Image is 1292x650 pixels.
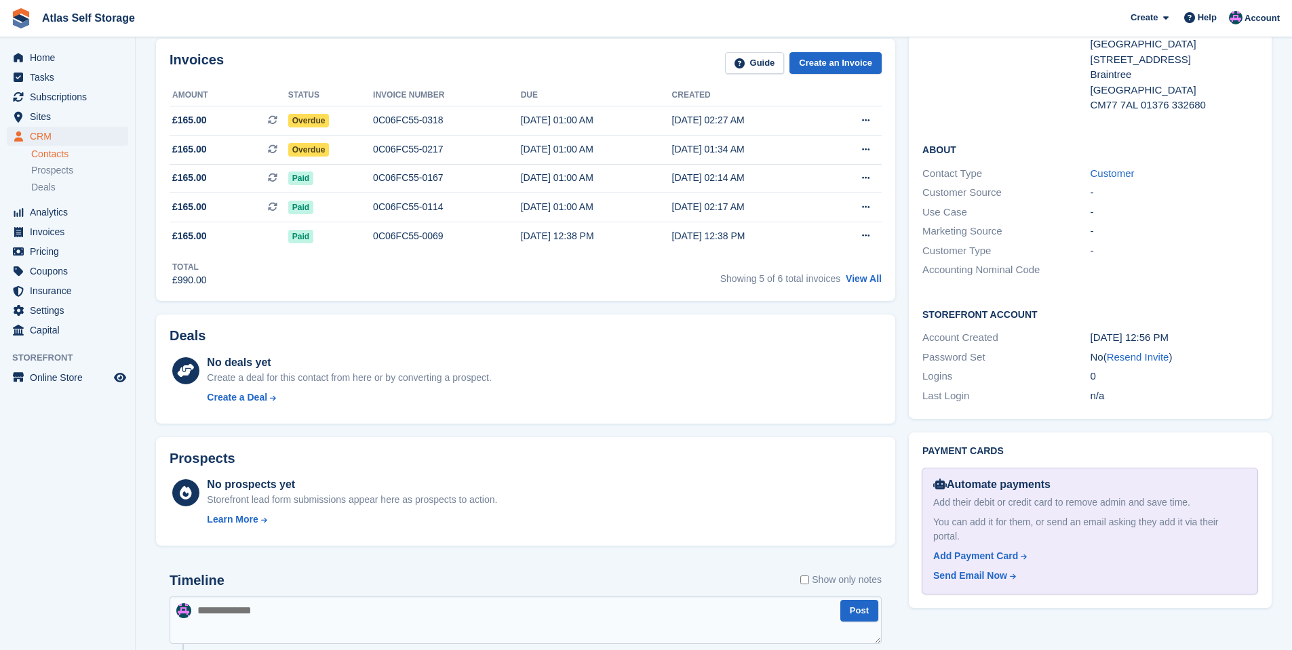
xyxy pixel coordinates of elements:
[922,22,1090,113] div: Address
[922,185,1090,201] div: Customer Source
[933,549,1241,563] a: Add Payment Card
[922,388,1090,404] div: Last Login
[840,600,878,622] button: Post
[672,85,823,106] th: Created
[922,142,1258,156] h2: About
[288,171,313,185] span: Paid
[172,229,207,243] span: £165.00
[207,493,497,507] div: Storefront lead form submissions appear here as prospects to action.
[373,85,521,106] th: Invoice number
[207,476,497,493] div: No prospects yet
[31,164,73,177] span: Prospects
[672,229,823,243] div: [DATE] 12:38 PM
[30,203,111,222] span: Analytics
[922,224,1090,239] div: Marketing Source
[933,569,1007,583] div: Send Email Now
[373,229,521,243] div: 0C06FC55-0069
[30,281,111,300] span: Insurance
[672,113,823,127] div: [DATE] 02:27 AM
[7,107,128,126] a: menu
[30,127,111,146] span: CRM
[922,446,1258,457] h2: Payment cards
[933,476,1247,493] div: Automate payments
[7,242,128,261] a: menu
[31,180,128,195] a: Deals
[373,200,521,214] div: 0C06FC55-0114
[30,242,111,261] span: Pricing
[172,200,207,214] span: £165.00
[170,85,288,106] th: Amount
[922,262,1090,278] div: Accounting Nominal Code
[1091,243,1258,259] div: -
[7,68,128,87] a: menu
[1103,351,1173,363] span: ( )
[7,321,128,340] a: menu
[31,181,56,194] span: Deals
[933,515,1247,544] div: You can add it for them, or send an email asking they add it via their portal.
[725,52,785,75] a: Guide
[1091,185,1258,201] div: -
[373,113,521,127] div: 0C06FC55-0318
[1091,167,1135,179] a: Customer
[1091,98,1258,113] div: CM77 7AL 01376 332680
[288,230,313,243] span: Paid
[37,7,140,29] a: Atlas Self Storage
[1091,205,1258,220] div: -
[207,371,491,385] div: Create a deal for this contact from here or by converting a prospect.
[172,261,207,273] div: Total
[672,171,823,185] div: [DATE] 02:14 AM
[172,113,207,127] span: £165.00
[170,573,224,588] h2: Timeline
[288,201,313,214] span: Paid
[1091,83,1258,98] div: [GEOGRAPHIC_DATA]
[1107,351,1169,363] a: Resend Invite
[1245,12,1280,25] span: Account
[521,171,672,185] div: [DATE] 01:00 AM
[922,205,1090,220] div: Use Case
[172,273,207,287] div: £990.00
[30,301,111,320] span: Settings
[521,142,672,157] div: [DATE] 01:00 AM
[288,143,330,157] span: Overdue
[30,87,111,106] span: Subscriptions
[1091,350,1258,365] div: No
[1091,330,1258,346] div: [DATE] 12:56 PM
[720,273,840,284] span: Showing 5 of 6 total invoices
[1229,11,1242,24] img: Ryan Carroll
[521,113,672,127] div: [DATE] 01:00 AM
[31,148,128,161] a: Contacts
[933,495,1247,510] div: Add their debit or credit card to remove admin and save time.
[7,368,128,387] a: menu
[1091,388,1258,404] div: n/a
[521,200,672,214] div: [DATE] 01:00 AM
[846,273,882,284] a: View All
[30,262,111,281] span: Coupons
[176,603,191,618] img: Ryan Carroll
[922,166,1090,182] div: Contact Type
[11,8,31,28] img: stora-icon-8386f47178a22dfd0bd8f6a31ec36ba5ce8667c1dd55bd0f319d3a0aa187defe.svg
[12,351,135,365] span: Storefront
[7,203,128,222] a: menu
[288,114,330,127] span: Overdue
[7,301,128,320] a: menu
[7,262,128,281] a: menu
[672,200,823,214] div: [DATE] 02:17 AM
[922,350,1090,365] div: Password Set
[1198,11,1217,24] span: Help
[922,307,1258,321] h2: Storefront Account
[7,48,128,67] a: menu
[30,107,111,126] span: Sites
[7,87,128,106] a: menu
[170,451,235,466] h2: Prospects
[789,52,882,75] a: Create an Invoice
[172,171,207,185] span: £165.00
[1091,369,1258,384] div: 0
[7,127,128,146] a: menu
[800,573,882,587] label: Show only notes
[1091,67,1258,83] div: Braintree
[207,512,497,527] a: Learn More
[207,390,267,405] div: Create a Deal
[172,142,207,157] span: £165.00
[207,354,491,371] div: No deals yet
[922,330,1090,346] div: Account Created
